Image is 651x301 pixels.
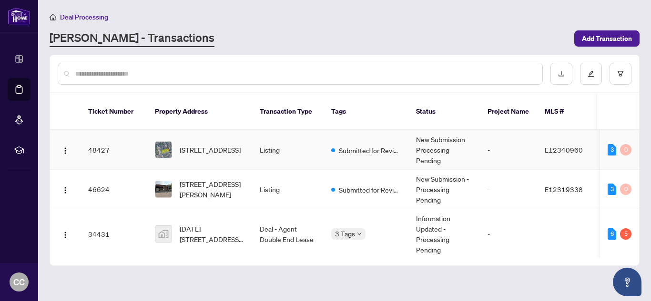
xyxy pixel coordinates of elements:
[252,209,324,259] td: Deal - Agent Double End Lease
[155,226,172,242] img: thumbnail-img
[480,130,537,170] td: -
[558,70,565,77] span: download
[180,145,241,155] span: [STREET_ADDRESS]
[588,70,594,77] span: edit
[608,144,616,155] div: 3
[335,228,355,239] span: 3 Tags
[155,142,172,158] img: thumbnail-img
[8,7,31,25] img: logo
[180,223,244,244] span: [DATE][STREET_ADDRESS][DATE][PERSON_NAME]
[61,231,69,239] img: Logo
[58,226,73,242] button: Logo
[608,228,616,240] div: 6
[545,146,583,154] span: E12340960
[60,13,108,21] span: Deal Processing
[252,130,324,170] td: Listing
[620,144,631,155] div: 0
[480,209,537,259] td: -
[610,63,631,85] button: filter
[580,63,602,85] button: edit
[155,181,172,197] img: thumbnail-img
[408,209,480,259] td: Information Updated - Processing Pending
[408,170,480,209] td: New Submission - Processing Pending
[147,93,252,130] th: Property Address
[339,145,401,155] span: Submitted for Review
[58,182,73,197] button: Logo
[81,93,147,130] th: Ticket Number
[550,63,572,85] button: download
[180,179,244,200] span: [STREET_ADDRESS][PERSON_NAME]
[620,184,631,195] div: 0
[537,93,594,130] th: MLS #
[582,31,632,46] span: Add Transaction
[324,93,408,130] th: Tags
[608,184,616,195] div: 3
[81,170,147,209] td: 46624
[357,232,362,236] span: down
[408,130,480,170] td: New Submission - Processing Pending
[480,93,537,130] th: Project Name
[339,184,401,195] span: Submitted for Review
[617,70,624,77] span: filter
[58,142,73,157] button: Logo
[50,14,56,20] span: home
[408,93,480,130] th: Status
[620,228,631,240] div: 5
[50,30,214,47] a: [PERSON_NAME] - Transactions
[81,209,147,259] td: 34431
[574,30,640,47] button: Add Transaction
[81,130,147,170] td: 48427
[13,275,25,289] span: CC
[61,147,69,155] img: Logo
[252,93,324,130] th: Transaction Type
[613,268,641,296] button: Open asap
[545,185,583,194] span: E12319338
[252,170,324,209] td: Listing
[480,170,537,209] td: -
[61,186,69,194] img: Logo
